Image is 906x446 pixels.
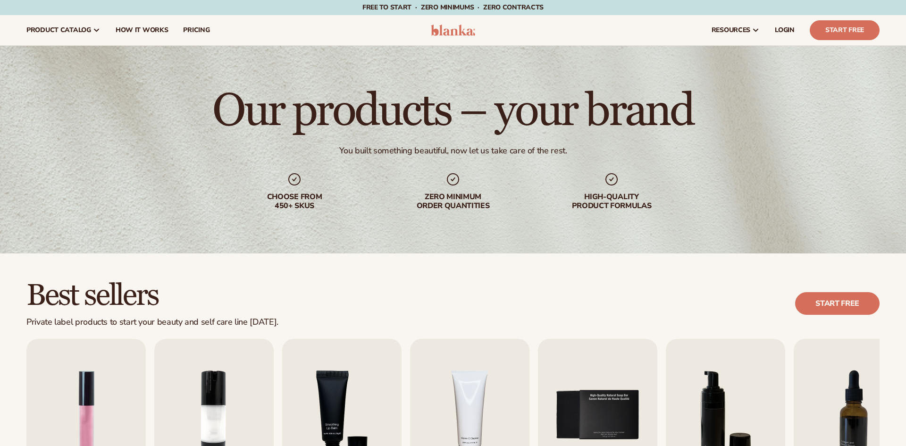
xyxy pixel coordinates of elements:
[26,317,278,328] div: Private label products to start your beauty and self care line [DATE].
[234,193,355,210] div: Choose from 450+ Skus
[704,15,767,45] a: resources
[795,292,880,315] a: Start free
[108,15,176,45] a: How It Works
[393,193,513,210] div: Zero minimum order quantities
[712,26,750,34] span: resources
[431,25,476,36] img: logo
[551,193,672,210] div: High-quality product formulas
[339,145,567,156] div: You built something beautiful, now let us take care of the rest.
[362,3,544,12] span: Free to start · ZERO minimums · ZERO contracts
[810,20,880,40] a: Start Free
[19,15,108,45] a: product catalog
[212,89,693,134] h1: Our products – your brand
[26,26,91,34] span: product catalog
[767,15,802,45] a: LOGIN
[26,280,278,311] h2: Best sellers
[775,26,795,34] span: LOGIN
[183,26,210,34] span: pricing
[176,15,217,45] a: pricing
[116,26,168,34] span: How It Works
